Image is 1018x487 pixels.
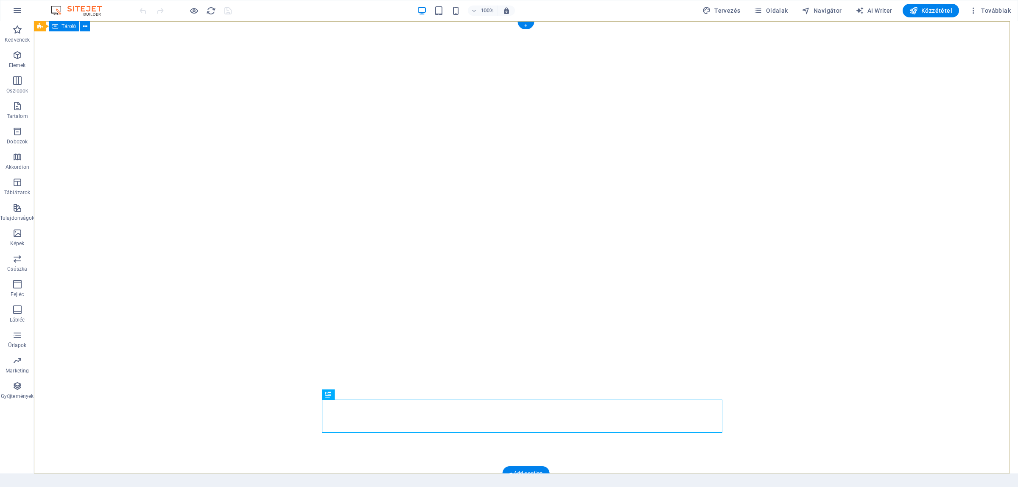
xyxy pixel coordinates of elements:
h6: 100% [481,6,494,16]
button: AI Writer [852,4,896,17]
button: reload [206,6,216,16]
img: Editor Logo [49,6,112,16]
span: Közzététel [909,6,952,15]
p: Gyűjtemények [1,393,34,400]
span: AI Writer [856,6,892,15]
p: Képek [10,240,25,247]
i: Átméretezés esetén automatikusan beállítja a nagyítási szintet a választott eszköznek megfelelően. [503,7,510,14]
p: Dobozok [7,138,28,145]
button: Továbbiak [966,4,1014,17]
button: 100% [468,6,498,16]
p: Elemek [9,62,26,69]
button: Tervezés [699,4,744,17]
span: Továbbiak [969,6,1011,15]
span: Tervezés [702,6,741,15]
p: Lábléc [10,316,25,323]
p: Marketing [6,367,29,374]
span: Tároló [62,24,76,29]
p: Tartalom [7,113,28,120]
p: Oszlopok [6,87,28,94]
i: Weboldal újratöltése [206,6,216,16]
button: Közzététel [903,4,959,17]
p: Fejléc [11,291,24,298]
div: + [517,22,534,29]
p: Űrlapok [8,342,26,349]
button: Navigátor [798,4,845,17]
button: Kattintson ide az előnézeti módból való kilépéshez és a szerkesztés folytatásához [189,6,199,16]
p: Kedvencek [5,36,30,43]
p: Táblázatok [4,189,30,196]
p: Akkordion [6,164,29,171]
div: + Add section [503,466,550,481]
span: Navigátor [802,6,842,15]
button: Oldalak [750,4,791,17]
p: Csúszka [7,266,27,272]
span: Oldalak [754,6,788,15]
div: Tervezés (Ctrl+Alt+Y) [699,4,744,17]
